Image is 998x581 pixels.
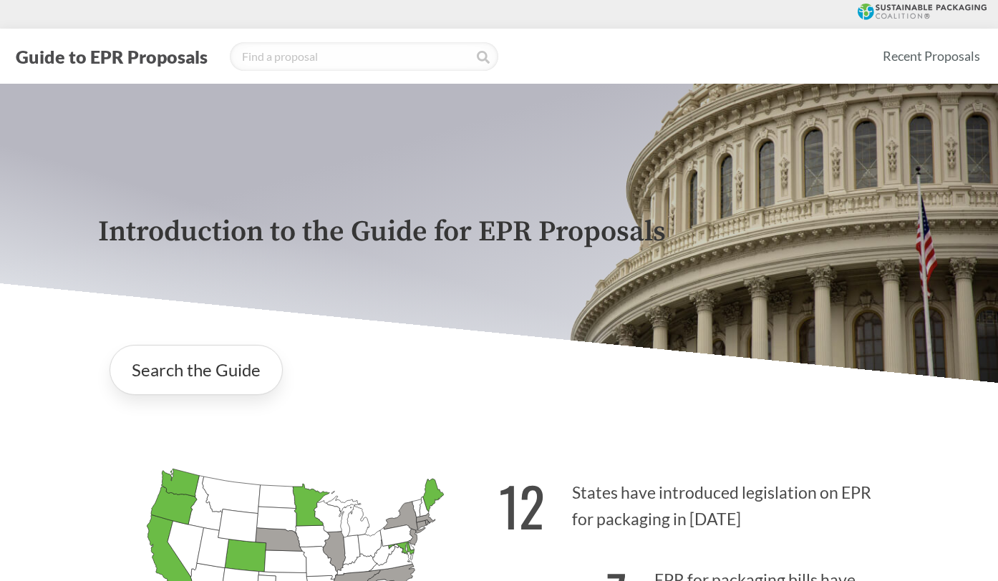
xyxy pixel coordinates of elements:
[11,45,212,68] button: Guide to EPR Proposals
[499,458,900,546] p: States have introduced legislation on EPR for packaging in [DATE]
[98,216,900,248] p: Introduction to the Guide for EPR Proposals
[230,42,498,71] input: Find a proposal
[110,345,283,395] a: Search the Guide
[499,466,545,545] strong: 12
[876,40,987,72] a: Recent Proposals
